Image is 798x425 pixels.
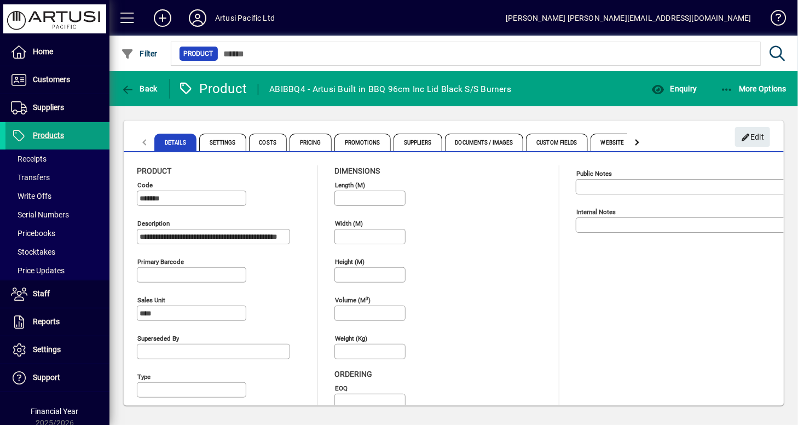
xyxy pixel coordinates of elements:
a: Knowledge Base [762,2,784,38]
span: Website [591,134,635,151]
span: Reports [33,317,60,326]
span: Receipts [11,154,47,163]
mat-label: Internal Notes [576,208,616,216]
mat-label: Sales unit [137,296,165,304]
div: Product [178,80,247,97]
mat-label: Primary barcode [137,258,184,266]
span: Product [184,48,213,59]
a: Staff [5,280,109,308]
span: Write Offs [11,192,51,200]
span: Back [121,84,158,93]
button: Profile [180,8,215,28]
span: Costs [249,134,287,151]
span: Promotions [334,134,391,151]
a: Home [5,38,109,66]
span: Details [154,134,196,151]
mat-label: Volume (m ) [335,296,371,304]
span: Edit [741,128,765,146]
span: Pricebooks [11,229,55,238]
a: Reports [5,308,109,336]
mat-label: Weight (Kg) [335,335,367,342]
span: Enquiry [651,84,697,93]
sup: 3 [366,295,368,301]
span: Settings [199,134,246,151]
a: Suppliers [5,94,109,122]
span: Filter [121,49,158,58]
span: Customers [33,75,70,84]
button: Filter [118,44,160,64]
span: Documents / Images [445,134,524,151]
button: More Options [718,79,790,99]
mat-label: Type [137,373,151,381]
a: Receipts [5,150,109,168]
mat-label: Public Notes [576,170,612,177]
span: Pricing [290,134,332,151]
span: Transfers [11,173,50,182]
a: Stocktakes [5,243,109,261]
span: Serial Numbers [11,210,69,219]
mat-label: Length (m) [335,181,365,189]
div: [PERSON_NAME] [PERSON_NAME][EMAIL_ADDRESS][DOMAIN_NAME] [506,9,751,27]
a: Transfers [5,168,109,187]
mat-label: Superseded by [137,335,179,342]
div: ABIBBQ4 - Artusi Built in BBQ 96cm Inc Lid Black S/S Burners [269,81,511,98]
a: Price Updates [5,261,109,280]
span: Product [137,166,171,175]
mat-label: EOQ [335,384,348,392]
button: Edit [735,127,770,147]
span: Products [33,131,64,140]
button: Enquiry [649,79,699,99]
button: Back [118,79,160,99]
mat-label: Height (m) [335,258,365,266]
a: Write Offs [5,187,109,205]
a: Settings [5,336,109,364]
span: Settings [33,345,61,354]
span: Financial Year [31,407,79,416]
span: Custom Fields [526,134,587,151]
app-page-header-button: Back [109,79,170,99]
span: Support [33,373,60,382]
a: Serial Numbers [5,205,109,224]
span: Dimensions [334,166,380,175]
span: Ordering [334,370,372,378]
span: Price Updates [11,266,65,275]
span: Staff [33,289,50,298]
span: Home [33,47,53,56]
mat-label: Description [137,220,170,227]
a: Pricebooks [5,224,109,243]
span: More Options [720,84,787,93]
mat-label: Width (m) [335,220,363,227]
span: Stocktakes [11,248,55,256]
a: Customers [5,66,109,94]
a: Support [5,364,109,392]
div: Artusi Pacific Ltd [215,9,275,27]
span: Suppliers [33,103,64,112]
span: Suppliers [394,134,442,151]
button: Add [145,8,180,28]
mat-label: Code [137,181,153,189]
